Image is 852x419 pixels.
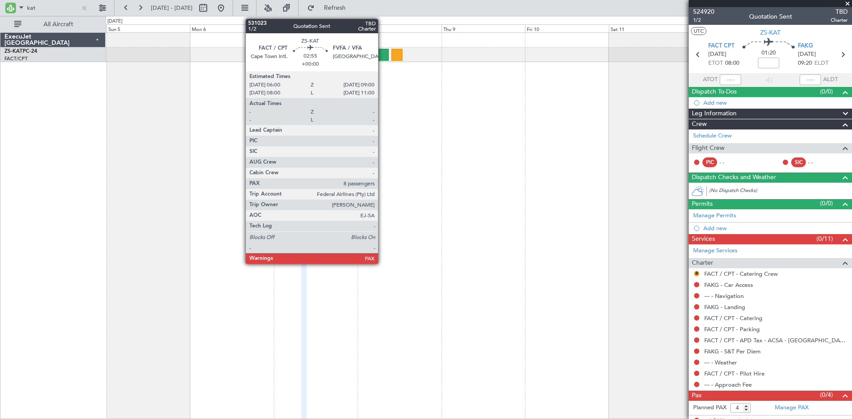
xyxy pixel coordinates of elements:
div: Sat 11 [609,24,693,32]
span: Leg Information [692,109,737,119]
div: Fri 10 [525,24,609,32]
span: 524920 [693,7,714,16]
span: TBD [831,7,848,16]
span: Crew [692,119,707,129]
input: A/C (Reg. or Type) [27,1,78,15]
div: - - [808,158,828,166]
span: ZS-KAT [760,28,781,37]
span: Refresh [316,5,354,11]
span: FACT CPT [708,42,734,51]
a: Manage Services [693,247,738,255]
a: ZS-KATPC-24 [4,49,37,54]
button: Refresh [303,1,356,15]
a: FACT / CPT - Catering Crew [704,270,778,278]
a: FACT / CPT - APD Tax - ACSA - [GEOGRAPHIC_DATA] International FACT / CPT [704,337,848,344]
a: FACT/CPT [4,55,28,62]
span: ATOT [703,75,718,84]
a: --- - Approach Fee [704,381,752,388]
span: ELDT [814,59,828,68]
div: Add new [703,224,848,232]
a: --- - Navigation [704,292,744,300]
div: (No Dispatch Checks) [709,187,852,196]
a: --- - Weather [704,359,737,366]
a: Manage PAX [775,403,809,412]
span: 08:00 [725,59,739,68]
span: (0/0) [820,199,833,208]
div: [DATE] [107,18,122,25]
span: Charter [692,258,713,268]
a: FACT / CPT - Parking [704,325,760,333]
button: UTC [691,27,706,35]
div: Thu 9 [442,24,525,32]
span: (0/11) [816,234,833,243]
span: Dispatch To-Dos [692,87,737,97]
div: SIC [791,157,806,167]
span: (0/0) [820,87,833,96]
span: Permits [692,199,713,209]
span: Dispatch Checks and Weather [692,172,776,183]
button: R [694,271,699,276]
span: 09:20 [798,59,812,68]
span: Flight Crew [692,143,725,153]
button: All Aircraft [10,17,96,31]
span: ZS-KAT [4,49,23,54]
span: All Aircraft [23,21,94,27]
div: Mon 6 [190,24,274,32]
div: PIC [702,157,717,167]
span: ALDT [823,75,838,84]
span: Services [692,234,715,244]
a: Manage Permits [693,211,736,220]
a: FACT / CPT - Pilot Hire [704,370,765,377]
span: (0/4) [820,390,833,399]
a: FAKG - S&T Per Diem [704,348,761,355]
a: FAKG - Landing [704,303,745,311]
div: Quotation Sent [749,12,792,21]
span: [DATE] [798,50,816,59]
span: 01:20 [761,49,776,58]
div: Sun 5 [106,24,190,32]
span: FAKG [798,42,813,51]
label: Planned PAX [693,403,726,412]
div: Add new [703,99,848,106]
span: Pax [692,391,702,401]
span: [DATE] [708,50,726,59]
div: Wed 8 [358,24,442,32]
span: [DATE] - [DATE] [151,4,193,12]
span: ETOT [708,59,723,68]
span: Charter [831,16,848,24]
a: FACT / CPT - Catering [704,314,762,322]
div: Tue 7 [274,24,358,32]
span: 1/2 [693,16,714,24]
a: Schedule Crew [693,132,732,141]
div: - - [719,158,739,166]
a: FAKG - Car Access [704,281,753,289]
